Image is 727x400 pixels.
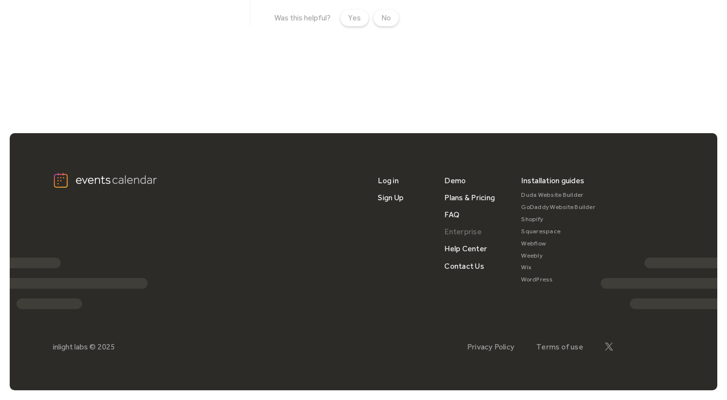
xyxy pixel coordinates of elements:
div: Yes [348,12,361,24]
a: Help Center [444,240,487,257]
a: WordPress [521,274,595,286]
div: 2025 [98,342,115,351]
a: Log in [378,172,398,189]
a: Plans & Pricing [444,189,495,206]
a: Weebly [521,250,595,262]
a: Demo [444,172,466,189]
a: Wix [521,261,595,274]
a: Privacy Policy [467,342,514,351]
a: Duda Website Builder [521,189,595,201]
div: Was this helpful? [274,13,331,22]
a: No [373,10,399,26]
a: FAQ [444,206,459,223]
a: Yes [340,10,369,26]
div: inlight labs © [53,342,96,351]
a: Contact Us [444,258,484,275]
div: No [381,12,391,24]
a: GoDaddy Website Builder [521,201,595,213]
a: Enterprise [444,223,481,240]
div: Installation guides [521,172,584,189]
a: Terms of use [536,342,583,351]
a: Sign Up [378,189,404,206]
a: Webflow [521,238,595,250]
a: Squarespace [521,226,595,238]
a: Shopify [521,213,595,226]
